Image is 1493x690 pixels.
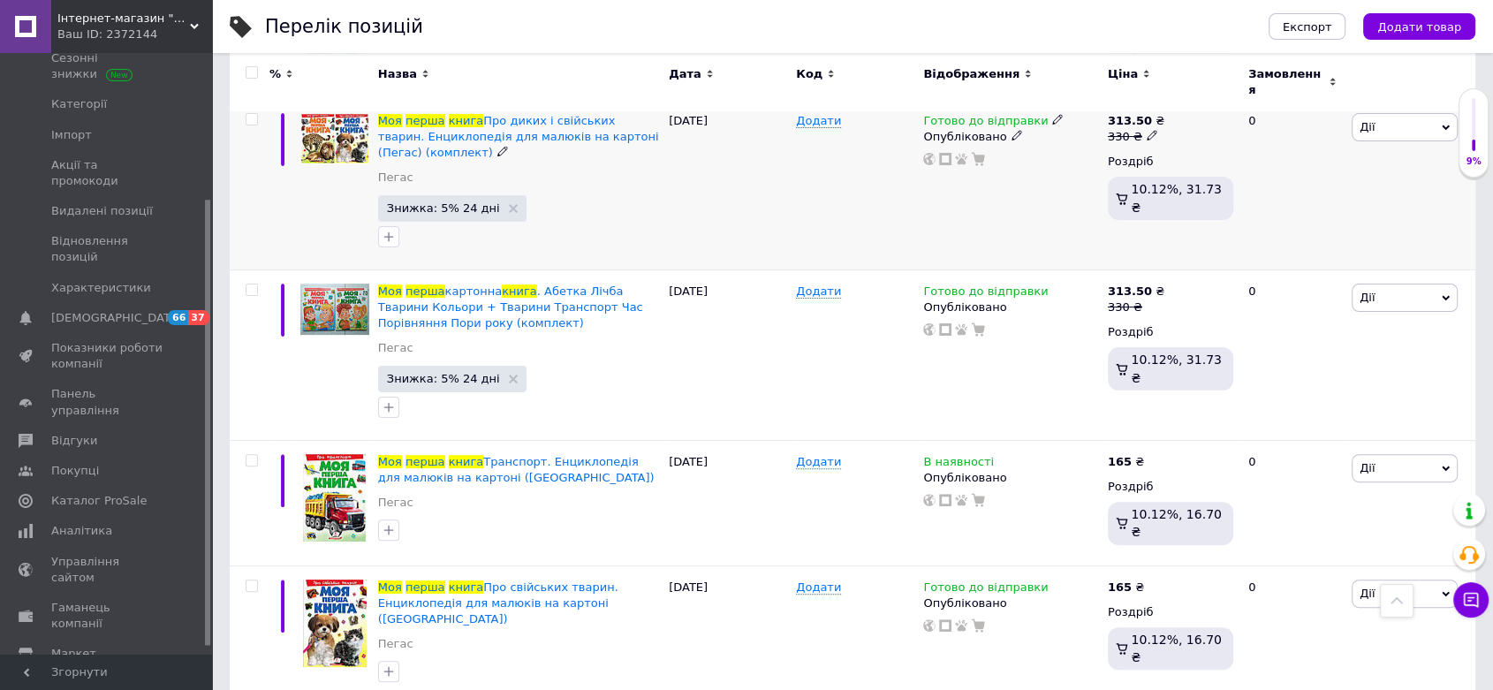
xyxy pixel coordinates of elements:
[1360,587,1375,600] span: Дії
[57,27,212,42] div: Ваш ID: 2372144
[1108,114,1152,127] b: 313.50
[796,114,841,128] span: Додати
[378,66,417,82] span: Назва
[269,66,281,82] span: %
[449,114,484,127] span: книга
[378,114,402,127] span: Моя
[796,66,822,82] span: Код
[1131,353,1221,384] span: 10.12%, 31.73 ₴
[669,66,701,82] span: Дата
[1131,633,1221,664] span: 10.12%, 16.70 ₴
[378,455,402,468] span: Моя
[923,300,1099,315] div: Опубліковано
[303,580,367,667] img: Моя перша книга Про свійських тварин. Енциклопедія для малюків на картоні (Пегас)
[51,554,163,586] span: Управління сайтом
[265,18,423,36] div: Перелік позицій
[1248,66,1324,98] span: Замовлення
[1131,182,1221,214] span: 10.12%, 31.73 ₴
[1108,129,1164,145] div: 330 ₴
[300,284,369,335] img: Моя перша картонна книга. Абетка Лічба Тварини Кольори + Тварини Транспорт Час Порівняння Пори ро...
[796,580,841,595] span: Додати
[378,636,413,652] a: Пегас
[1108,66,1138,82] span: Ціна
[405,284,445,298] span: перша
[1377,20,1461,34] span: Додати товар
[51,233,163,265] span: Відновлення позицій
[378,580,618,626] span: Про свійських тварин. Енциклопедія для малюків на картоні ([GEOGRAPHIC_DATA])
[378,340,413,356] a: Пегас
[378,114,659,159] a: МояпершакнигаПро диких і свійських тварин. Енциклопедія для малюків на картоні (Пегас) (комплект)
[51,493,147,509] span: Каталог ProSale
[51,433,97,449] span: Відгуки
[1108,324,1233,340] div: Роздріб
[378,580,402,594] span: Моя
[923,66,1019,82] span: Відображення
[1238,269,1347,440] div: 0
[378,284,643,330] span: . Абетка Лічба Тварини Кольори + Тварини Транспорт Час Порівняння Пори року (комплект)
[449,580,484,594] span: книга
[1108,284,1164,300] div: ₴
[405,455,445,468] span: перша
[1108,455,1132,468] b: 165
[378,284,402,298] span: Моя
[449,455,484,468] span: книга
[445,284,503,298] span: картонна
[51,280,151,296] span: Характеристики
[51,310,182,326] span: [DEMOGRAPHIC_DATA]
[1269,13,1346,40] button: Експорт
[378,455,655,484] a: МояпершакнигаТранспорт. Енциклопедія для малюків на картоні ([GEOGRAPHIC_DATA])
[378,495,413,511] a: Пегас
[923,580,1048,599] span: Готово до відправки
[923,470,1099,486] div: Опубліковано
[51,50,163,82] span: Сезонні знижки
[1238,99,1347,269] div: 0
[1360,120,1375,133] span: Дії
[405,114,445,127] span: перша
[378,284,643,330] a: Мояпершакартоннакнига. Абетка Лічба Тварини Кольори + Тварини Транспорт Час Порівняння Пори року ...
[1360,461,1375,474] span: Дії
[51,600,163,632] span: Гаманець компанії
[664,269,792,440] div: [DATE]
[1459,155,1488,168] div: 9%
[1108,154,1233,170] div: Роздріб
[502,284,537,298] span: книга
[1238,440,1347,565] div: 0
[796,284,841,299] span: Додати
[51,157,163,189] span: Акції та промокоди
[1108,113,1164,129] div: ₴
[923,595,1099,611] div: Опубліковано
[1108,454,1144,470] div: ₴
[923,129,1099,145] div: Опубліковано
[1108,284,1152,298] b: 313.50
[57,11,190,27] span: Інтернет-магазин "Гармонія"
[405,580,445,594] span: перша
[796,455,841,469] span: Додати
[387,373,500,384] span: Знижка: 5% 24 дні
[664,99,792,269] div: [DATE]
[1108,300,1164,315] div: 330 ₴
[378,580,618,626] a: МояпершакнигаПро свійських тварин. Енциклопедія для малюків на картоні ([GEOGRAPHIC_DATA])
[300,113,369,164] img: Моя перша книга Про диких і свійських тварин. Енциклопедія для малюків на картоні (Пегас) (комплект)
[664,440,792,565] div: [DATE]
[51,127,92,143] span: Імпорт
[923,114,1048,133] span: Готово до відправки
[51,523,112,539] span: Аналітика
[51,203,153,219] span: Видалені позиції
[51,96,107,112] span: Категорії
[1360,291,1375,304] span: Дії
[51,340,163,372] span: Показники роботи компанії
[51,386,163,418] span: Панель управління
[1108,604,1233,620] div: Роздріб
[1453,582,1489,618] button: Чат з покупцем
[378,455,655,484] span: Транспорт. Енциклопедія для малюків на картоні ([GEOGRAPHIC_DATA])
[1363,13,1475,40] button: Додати товар
[378,114,659,159] span: Про диких і свійських тварин. Енциклопедія для малюків на картоні (Пегас) (комплект)
[168,310,188,325] span: 66
[188,310,208,325] span: 37
[378,170,413,186] a: Пегас
[1108,580,1144,595] div: ₴
[1108,580,1132,594] b: 165
[923,284,1048,303] span: Готово до відправки
[923,455,994,474] span: В наявності
[51,646,96,662] span: Маркет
